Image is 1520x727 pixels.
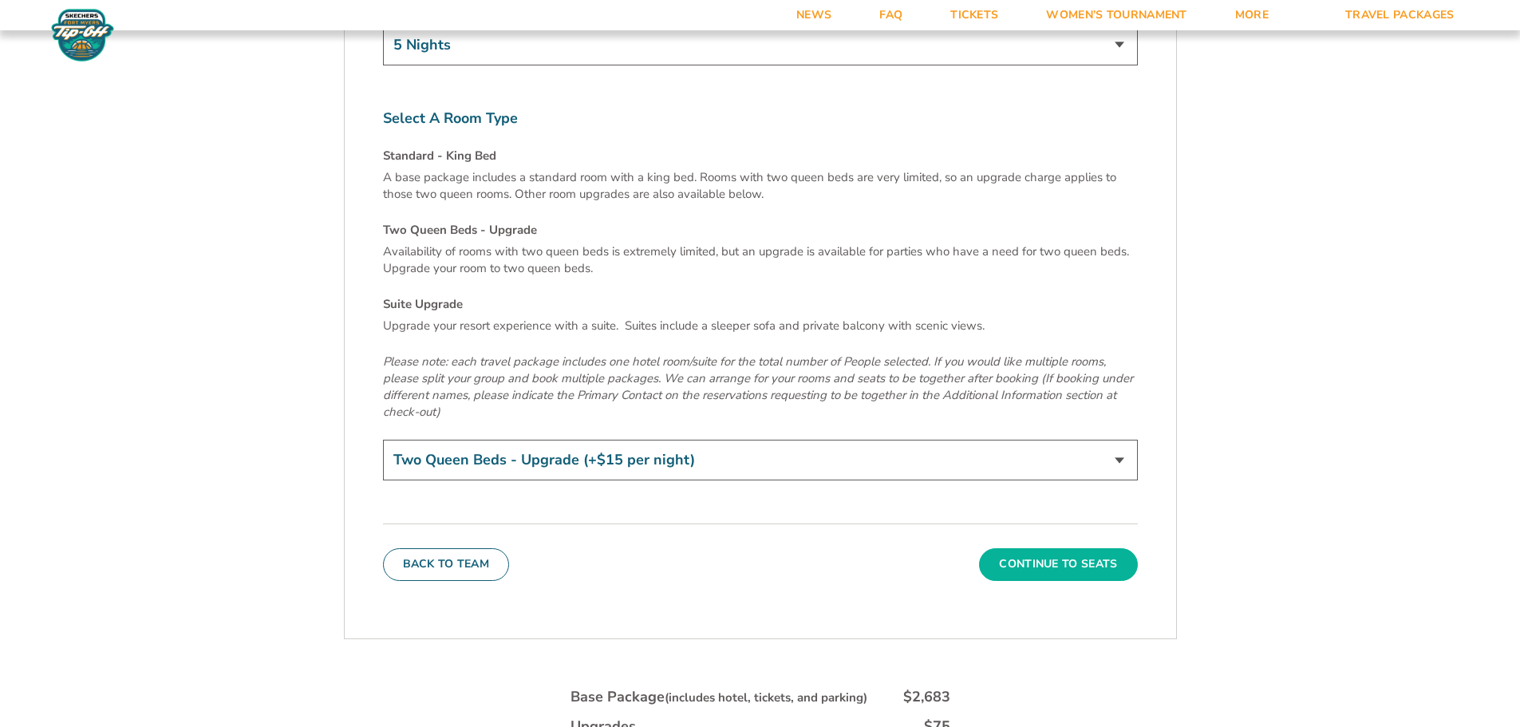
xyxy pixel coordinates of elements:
h4: Standard - King Bed [383,148,1138,164]
img: Fort Myers Tip-Off [48,8,117,62]
h4: Two Queen Beds - Upgrade [383,222,1138,239]
button: Back To Team [383,548,510,580]
button: Continue To Seats [979,548,1137,580]
p: Availability of rooms with two queen beds is extremely limited, but an upgrade is available for p... [383,243,1138,277]
div: Base Package [570,687,867,707]
h4: Suite Upgrade [383,296,1138,313]
div: $2,683 [903,687,950,707]
p: A base package includes a standard room with a king bed. Rooms with two queen beds are very limit... [383,169,1138,203]
em: Please note: each travel package includes one hotel room/suite for the total number of People sel... [383,354,1133,420]
label: Select A Room Type [383,109,1138,128]
small: (includes hotel, tickets, and parking) [665,689,867,705]
p: Upgrade your resort experience with a suite. Suites include a sleeper sofa and private balcony wi... [383,318,1138,334]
